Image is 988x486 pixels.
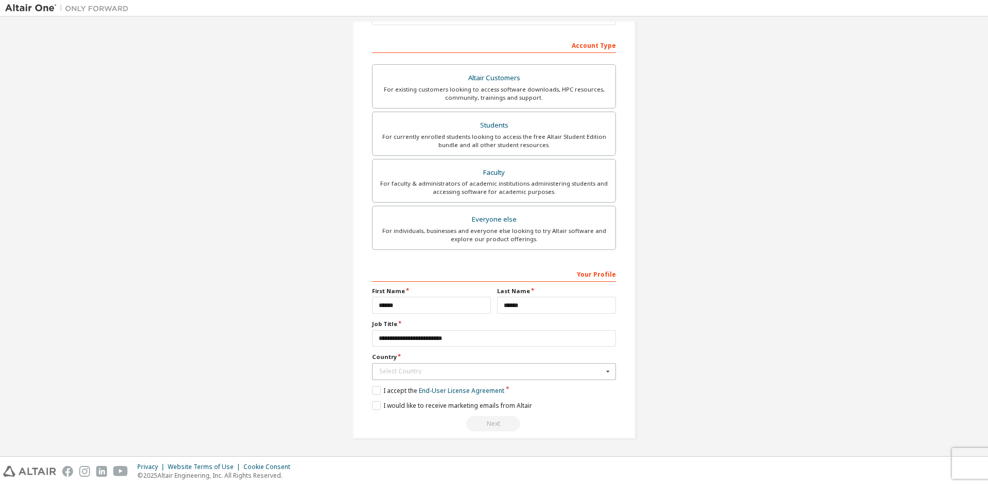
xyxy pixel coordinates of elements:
img: linkedin.svg [96,466,107,477]
img: instagram.svg [79,466,90,477]
img: altair_logo.svg [3,466,56,477]
div: Faculty [379,166,609,180]
label: I accept the [372,386,504,395]
img: facebook.svg [62,466,73,477]
div: Everyone else [379,212,609,227]
label: First Name [372,287,491,295]
div: Students [379,118,609,133]
div: Select Country [379,368,603,374]
div: For individuals, businesses and everyone else looking to try Altair software and explore our prod... [379,227,609,243]
div: For faculty & administrators of academic institutions administering students and accessing softwa... [379,179,609,196]
img: Altair One [5,3,134,13]
div: For existing customers looking to access software downloads, HPC resources, community, trainings ... [379,85,609,102]
img: youtube.svg [113,466,128,477]
label: Job Title [372,320,616,328]
div: Altair Customers [379,71,609,85]
a: End-User License Agreement [419,386,504,395]
div: Cookie Consent [243,463,296,471]
label: Country [372,353,616,361]
div: For currently enrolled students looking to access the free Altair Student Edition bundle and all ... [379,133,609,149]
p: © 2025 Altair Engineering, Inc. All Rights Reserved. [137,471,296,480]
div: Website Terms of Use [168,463,243,471]
label: I would like to receive marketing emails from Altair [372,401,532,410]
div: Privacy [137,463,168,471]
div: Your Profile [372,265,616,282]
div: Read and acccept EULA to continue [372,416,616,431]
div: Account Type [372,37,616,53]
label: Last Name [497,287,616,295]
